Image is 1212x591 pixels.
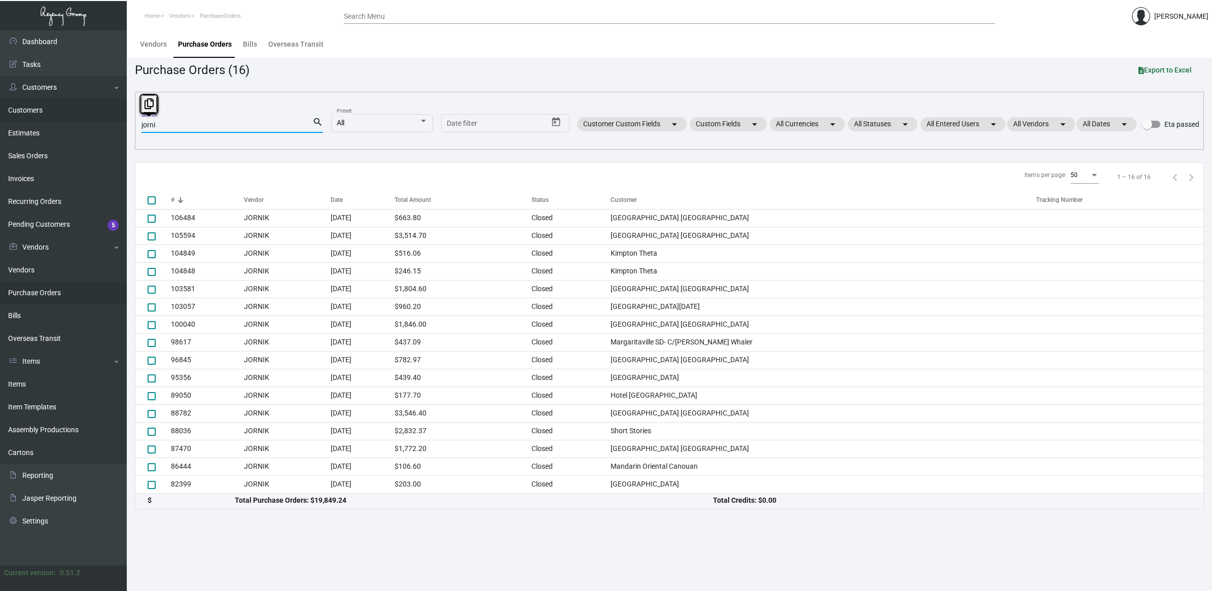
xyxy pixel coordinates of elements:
[243,39,257,50] div: Bills
[171,333,244,351] td: 98617
[611,316,1037,333] td: [GEOGRAPHIC_DATA] [GEOGRAPHIC_DATA]
[611,369,1037,387] td: [GEOGRAPHIC_DATA]
[899,118,911,130] mat-icon: arrow_drop_down
[171,440,244,458] td: 87470
[668,118,681,130] mat-icon: arrow_drop_down
[1057,118,1069,130] mat-icon: arrow_drop_down
[235,495,713,506] div: Total Purchase Orders: $19,849.24
[244,351,331,369] td: JORNIK
[171,404,244,422] td: 88782
[395,195,431,204] div: Total Amount
[395,245,531,262] td: $516.06
[531,351,611,369] td: Closed
[331,369,395,387] td: [DATE]
[331,475,395,493] td: [DATE]
[611,227,1037,245] td: [GEOGRAPHIC_DATA] [GEOGRAPHIC_DATA]
[548,114,564,130] button: Open calendar
[331,404,395,422] td: [DATE]
[200,13,241,19] span: PurchaseOrders
[171,195,244,204] div: #
[611,333,1037,351] td: Margaritaville SD- C/[PERSON_NAME] Whaler
[531,209,611,227] td: Closed
[487,120,536,128] input: End date
[690,117,767,131] mat-chip: Custom Fields
[171,262,244,280] td: 104848
[611,440,1037,458] td: [GEOGRAPHIC_DATA] [GEOGRAPHIC_DATA]
[1077,117,1136,131] mat-chip: All Dates
[171,369,244,387] td: 95356
[611,351,1037,369] td: [GEOGRAPHIC_DATA] [GEOGRAPHIC_DATA]
[395,422,531,440] td: $2,832.37
[1117,172,1151,182] div: 1 – 16 of 16
[1071,172,1099,179] mat-select: Items per page:
[531,316,611,333] td: Closed
[611,475,1037,493] td: [GEOGRAPHIC_DATA]
[171,351,244,369] td: 96845
[148,495,235,506] div: $
[171,245,244,262] td: 104849
[331,195,395,204] div: Date
[920,117,1006,131] mat-chip: All Entered Users
[577,117,687,131] mat-chip: Customer Custom Fields
[395,227,531,245] td: $3,514.70
[331,245,395,262] td: [DATE]
[848,117,917,131] mat-chip: All Statuses
[531,333,611,351] td: Closed
[1071,171,1078,179] span: 50
[171,422,244,440] td: 88036
[169,13,190,19] span: Vendors
[531,440,611,458] td: Closed
[611,245,1037,262] td: Kimpton Theta
[331,458,395,475] td: [DATE]
[1154,11,1208,22] div: [PERSON_NAME]
[331,440,395,458] td: [DATE]
[60,568,80,578] div: 0.51.2
[395,387,531,404] td: $177.70
[268,39,324,50] div: Overseas Transit
[395,209,531,227] td: $663.80
[171,209,244,227] td: 106484
[178,39,232,50] div: Purchase Orders
[4,568,56,578] div: Current version:
[395,458,531,475] td: $106.60
[244,422,331,440] td: JORNIK
[331,280,395,298] td: [DATE]
[395,369,531,387] td: $439.40
[611,280,1037,298] td: [GEOGRAPHIC_DATA] [GEOGRAPHIC_DATA]
[1036,195,1203,204] div: Tracking Number
[395,475,531,493] td: $203.00
[331,298,395,316] td: [DATE]
[135,61,249,79] div: Purchase Orders (16)
[395,195,531,204] div: Total Amount
[331,195,343,204] div: Date
[1138,66,1192,74] span: Export to Excel
[611,209,1037,227] td: [GEOGRAPHIC_DATA] [GEOGRAPHIC_DATA]
[331,227,395,245] td: [DATE]
[611,458,1037,475] td: Mandarin Oriental Canouan
[1036,195,1083,204] div: Tracking Number
[531,298,611,316] td: Closed
[1130,61,1200,79] button: Export to Excel
[531,475,611,493] td: Closed
[395,316,531,333] td: $1,846.00
[171,316,244,333] td: 100040
[171,280,244,298] td: 103581
[145,13,160,19] span: Home
[611,404,1037,422] td: [GEOGRAPHIC_DATA] [GEOGRAPHIC_DATA]
[171,458,244,475] td: 86444
[1164,118,1199,130] span: Eta passed
[244,458,331,475] td: JORNIK
[531,422,611,440] td: Closed
[312,116,323,128] mat-icon: search
[244,195,331,204] div: Vendor
[244,316,331,333] td: JORNIK
[611,422,1037,440] td: Short Stories
[145,98,154,109] i: Copy
[748,118,761,130] mat-icon: arrow_drop_down
[827,118,839,130] mat-icon: arrow_drop_down
[611,262,1037,280] td: Kimpton Theta
[244,209,331,227] td: JORNIK
[395,262,531,280] td: $246.15
[531,227,611,245] td: Closed
[531,387,611,404] td: Closed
